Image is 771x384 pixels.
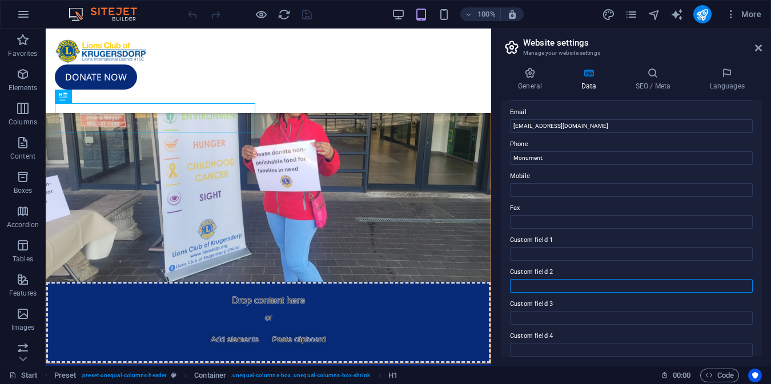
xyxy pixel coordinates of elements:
h6: Session time [661,369,691,382]
span: . preset-unequal-columns-header [81,369,167,382]
p: Columns [9,118,37,127]
p: Features [9,289,37,298]
label: Custom field 4 [510,329,753,343]
i: On resize automatically adjust zoom level to fit chosen device. [507,9,517,19]
h4: Data [564,67,618,91]
button: More [721,5,766,23]
button: Code [700,369,739,382]
label: Custom field 2 [510,265,753,279]
label: Custom field 1 [510,233,753,247]
label: Custom field 3 [510,297,753,311]
label: Fax [510,201,753,215]
i: Pages (Ctrl+Alt+S) [625,8,638,21]
i: Navigator [648,8,661,21]
p: Content [10,152,35,161]
span: Code [705,369,734,382]
button: navigator [648,7,661,21]
span: 00 00 [673,369,690,382]
img: Editor Logo [66,7,151,21]
span: Click to select. Double-click to edit [54,369,77,382]
i: AI Writer [670,8,684,21]
h4: General [501,67,564,91]
nav: breadcrumb [54,369,397,382]
button: Click here to leave preview mode and continue editing [254,7,268,21]
span: More [725,9,761,20]
h2: Website settings [523,38,762,48]
p: Elements [9,83,38,92]
p: Accordion [7,220,39,229]
h4: Languages [692,67,762,91]
i: Publish [696,8,709,21]
h3: Manage your website settings [523,48,739,58]
label: Phone [510,138,753,151]
label: Mobile [510,169,753,183]
button: reload [277,7,291,21]
i: Design (Ctrl+Alt+Y) [602,8,615,21]
button: Usercentrics [748,369,762,382]
button: text_generator [670,7,684,21]
label: Email [510,106,753,119]
button: publish [693,5,712,23]
button: design [602,7,616,21]
i: This element is a customizable preset [171,372,176,378]
p: Favorites [8,49,37,58]
i: Reload page [278,8,291,21]
span: : [681,371,682,379]
span: Click to select. Double-click to edit [194,369,226,382]
span: . unequal-columns-box .unequal-columns-box-shrink [231,369,370,382]
p: Tables [13,254,33,264]
p: Boxes [14,186,33,195]
p: Images [11,323,35,332]
a: Click to cancel selection. Double-click to open Pages [9,369,38,382]
span: Paste clipboard [222,303,285,319]
h6: 100% [477,7,496,21]
span: Add elements [161,303,218,319]
span: Click to select. Double-click to edit [388,369,397,382]
div: Drop content here [1,253,445,334]
button: 100% [460,7,501,21]
button: pages [625,7,639,21]
h4: SEO / Meta [618,67,692,91]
